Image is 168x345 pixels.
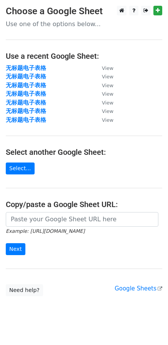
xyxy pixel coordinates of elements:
a: Select... [6,163,35,174]
a: View [94,116,113,123]
a: Need help? [6,284,43,296]
a: View [94,99,113,106]
small: Example: [URL][DOMAIN_NAME] [6,228,85,234]
small: View [102,91,113,97]
a: Google Sheets [115,285,162,292]
input: Paste your Google Sheet URL here [6,212,158,227]
a: 无标题电子表格 [6,99,46,106]
small: View [102,83,113,88]
small: View [102,100,113,106]
a: View [94,65,113,71]
a: 无标题电子表格 [6,90,46,97]
small: View [102,117,113,123]
a: 无标题电子表格 [6,82,46,89]
h3: Choose a Google Sheet [6,6,162,17]
small: View [102,74,113,80]
a: View [94,108,113,114]
h4: Use a recent Google Sheet: [6,51,162,61]
p: Use one of the options below... [6,20,162,28]
h4: Copy/paste a Google Sheet URL: [6,200,162,209]
a: 无标题电子表格 [6,108,46,114]
small: View [102,108,113,114]
a: View [94,90,113,97]
input: Next [6,243,25,255]
a: 无标题电子表格 [6,73,46,80]
a: 无标题电子表格 [6,65,46,71]
small: View [102,65,113,71]
a: View [94,82,113,89]
a: View [94,73,113,80]
h4: Select another Google Sheet: [6,148,162,157]
a: 无标题电子表格 [6,116,46,123]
